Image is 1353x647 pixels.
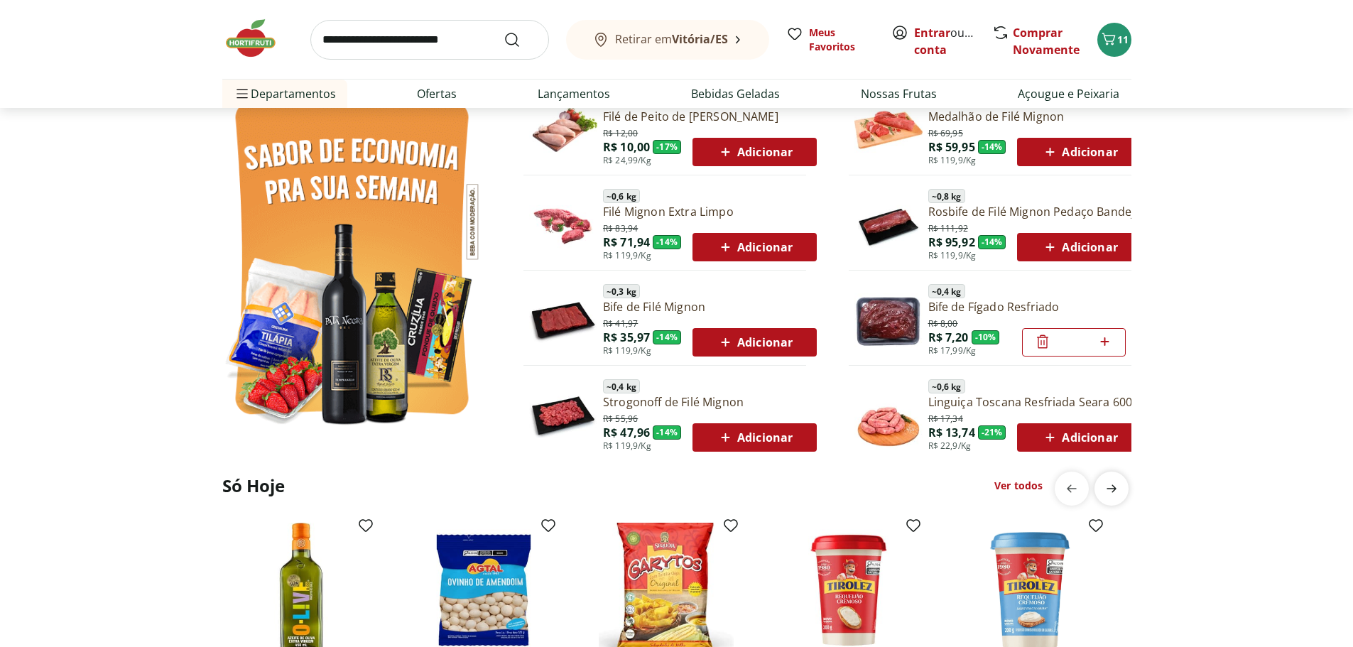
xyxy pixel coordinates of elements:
[529,286,597,354] img: Principal
[928,109,1142,124] a: Medalhão de Filé Mignon
[603,109,817,124] a: Filé de Peito de [PERSON_NAME]
[928,220,968,234] span: R$ 111,92
[972,330,1000,344] span: - 10 %
[1097,23,1131,57] button: Carrinho
[786,26,874,54] a: Meus Favoritos
[653,235,681,249] span: - 14 %
[653,330,681,344] span: - 14 %
[603,284,640,298] span: ~ 0,3 kg
[717,429,793,446] span: Adicionar
[603,125,638,139] span: R$ 12,00
[234,77,251,111] button: Menu
[1013,25,1080,58] a: Comprar Novamente
[672,31,728,47] b: Vitória/ES
[1018,85,1119,102] a: Açougue e Peixaria
[692,328,817,357] button: Adicionar
[603,250,651,261] span: R$ 119,9/Kg
[928,204,1142,219] a: Rosbife de Filé Mignon Pedaço Bandeja
[928,125,963,139] span: R$ 69,95
[928,284,965,298] span: ~ 0,4 kg
[978,425,1006,440] span: - 21 %
[692,423,817,452] button: Adicionar
[603,440,651,452] span: R$ 119,9/Kg
[603,204,817,219] a: Filé Mignon Extra Limpo
[1017,138,1141,166] button: Adicionar
[854,191,923,259] img: Principal
[928,189,965,203] span: ~ 0,8 kg
[603,155,651,166] span: R$ 24,99/Kg
[1017,233,1141,261] button: Adicionar
[717,334,793,351] span: Adicionar
[928,234,975,250] span: R$ 95,92
[994,479,1043,493] a: Ver todos
[1041,429,1117,446] span: Adicionar
[653,425,681,440] span: - 14 %
[928,139,975,155] span: R$ 59,95
[928,330,969,345] span: R$ 7,20
[603,299,817,315] a: Bife de Filé Mignon
[603,330,650,345] span: R$ 35,97
[603,234,650,250] span: R$ 71,94
[928,394,1142,410] a: Linguiça Toscana Resfriada Seara 600g
[928,315,958,330] span: R$ 8,00
[653,140,681,154] span: - 17 %
[692,138,817,166] button: Adicionar
[222,474,286,497] h2: Só Hoje
[717,143,793,161] span: Adicionar
[914,25,992,58] a: Criar conta
[222,88,482,434] img: Ver todos
[717,239,793,256] span: Adicionar
[603,394,817,410] a: Strogonoff de Filé Mignon
[928,425,975,440] span: R$ 13,74
[1041,143,1117,161] span: Adicionar
[566,20,769,60] button: Retirar emVitória/ES
[928,155,977,166] span: R$ 119,9/Kg
[603,379,640,393] span: ~ 0,4 kg
[603,425,650,440] span: R$ 47,96
[529,381,597,450] img: Principal
[417,85,457,102] a: Ofertas
[234,77,336,111] span: Departamentos
[978,140,1006,154] span: - 14 %
[529,96,597,164] img: Filé de Peito de Frango Resfriado
[603,189,640,203] span: ~ 0,6 kg
[504,31,538,48] button: Submit Search
[854,286,923,354] img: Bife de Fígado Resfriado
[1094,472,1129,506] button: next
[809,26,874,54] span: Meus Favoritos
[1055,472,1089,506] button: previous
[603,345,651,357] span: R$ 119,9/Kg
[222,17,293,60] img: Hortifruti
[978,235,1006,249] span: - 14 %
[928,379,965,393] span: ~ 0,6 kg
[928,345,977,357] span: R$ 17,99/Kg
[928,440,972,452] span: R$ 22,9/Kg
[615,33,728,45] span: Retirar em
[310,20,549,60] input: search
[603,139,650,155] span: R$ 10,00
[603,220,638,234] span: R$ 83,94
[928,299,1126,315] a: Bife de Fígado Resfriado
[928,250,977,261] span: R$ 119,9/Kg
[692,233,817,261] button: Adicionar
[603,411,638,425] span: R$ 55,96
[603,315,638,330] span: R$ 41,97
[529,191,597,259] img: Filé Mignon Extra Limpo
[691,85,780,102] a: Bebidas Geladas
[861,85,937,102] a: Nossas Frutas
[1117,33,1129,46] span: 11
[854,381,923,450] img: Principal
[1017,423,1141,452] button: Adicionar
[538,85,610,102] a: Lançamentos
[914,25,950,40] a: Entrar
[1041,239,1117,256] span: Adicionar
[928,411,963,425] span: R$ 17,34
[914,24,977,58] span: ou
